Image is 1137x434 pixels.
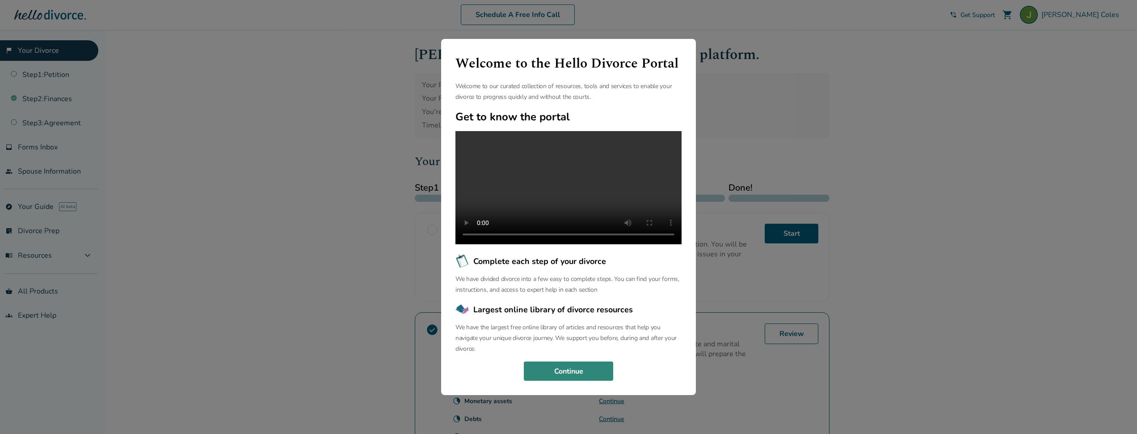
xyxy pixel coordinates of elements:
[455,302,470,317] img: Largest online library of divorce resources
[524,362,613,381] button: Continue
[473,255,606,267] span: Complete each step of your divorce
[473,304,633,315] span: Largest online library of divorce resources
[455,274,682,295] p: We have divided divorce into a few easy to complete steps. You can find your forms, instructions,...
[455,322,682,354] p: We have the largest free online library of articles and resources that help you navigate your uni...
[1092,391,1137,434] iframe: Chat Widget
[455,254,470,268] img: Complete each step of your divorce
[455,110,682,124] h2: Get to know the portal
[455,81,682,102] p: Welcome to our curated collection of resources, tools and services to enable your divorce to prog...
[455,53,682,74] h1: Welcome to the Hello Divorce Portal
